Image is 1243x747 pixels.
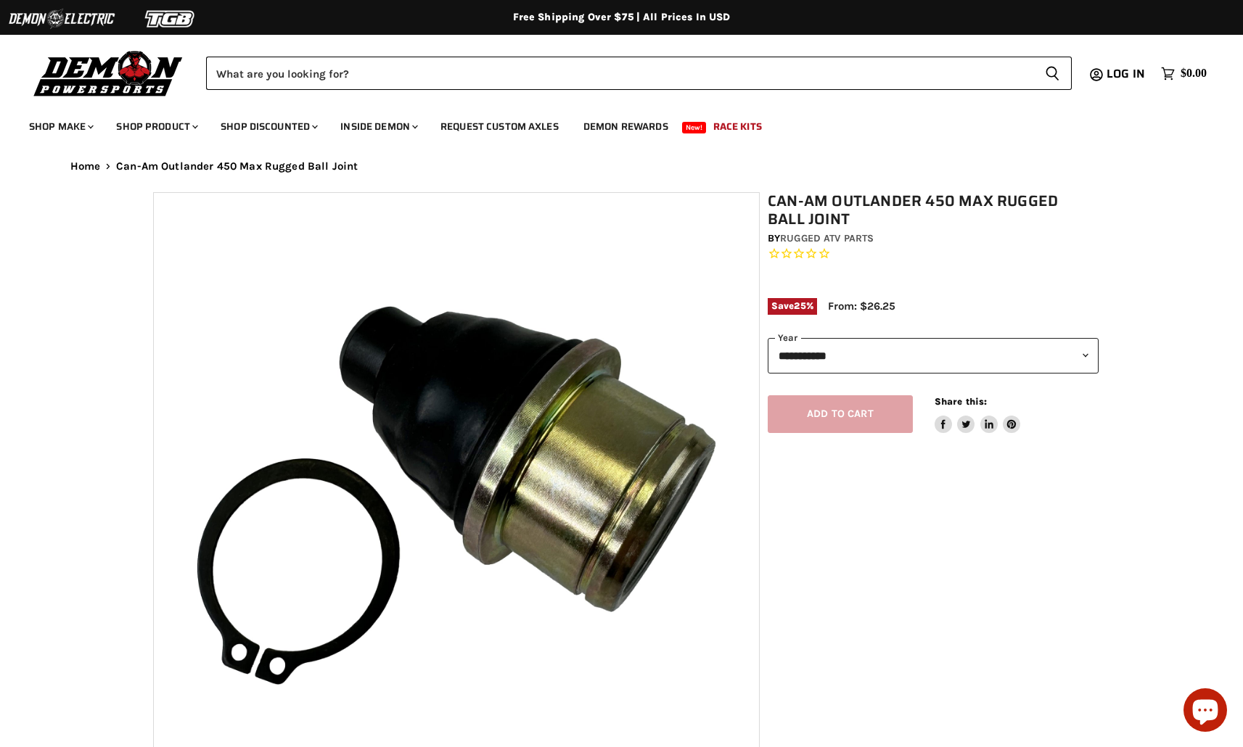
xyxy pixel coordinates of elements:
[41,11,1202,24] div: Free Shipping Over $75 | All Prices In USD
[768,338,1099,373] select: year
[210,112,327,141] a: Shop Discounted
[1181,67,1207,81] span: $0.00
[18,106,1203,141] ul: Main menu
[430,112,570,141] a: Request Custom Axles
[70,160,101,173] a: Home
[794,300,805,311] span: 25
[935,395,1021,434] aside: Share this:
[768,298,817,314] span: Save %
[780,232,874,244] a: Rugged ATV Parts
[1179,688,1231,735] inbox-online-store-chat: Shopify online store chat
[768,247,1099,262] span: Rated 0.0 out of 5 stars 0 reviews
[768,231,1099,247] div: by
[206,57,1033,90] input: Search
[1033,57,1072,90] button: Search
[329,112,427,141] a: Inside Demon
[41,160,1202,173] nav: Breadcrumbs
[105,112,207,141] a: Shop Product
[702,112,773,141] a: Race Kits
[29,47,188,99] img: Demon Powersports
[682,122,707,133] span: New!
[7,5,116,33] img: Demon Electric Logo 2
[1107,65,1145,83] span: Log in
[935,396,987,407] span: Share this:
[1100,67,1154,81] a: Log in
[116,5,225,33] img: TGB Logo 2
[768,192,1099,228] h1: Can-Am Outlander 450 Max Rugged Ball Joint
[18,112,102,141] a: Shop Make
[206,57,1072,90] form: Product
[573,112,679,141] a: Demon Rewards
[828,300,895,313] span: From: $26.25
[116,160,358,173] span: Can-Am Outlander 450 Max Rugged Ball Joint
[1154,63,1214,84] a: $0.00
